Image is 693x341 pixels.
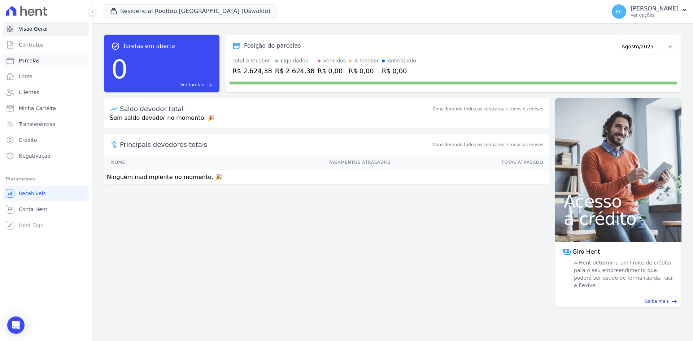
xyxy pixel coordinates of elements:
[123,42,175,51] span: Tarefas em aberto
[3,22,89,36] a: Visão Geral
[232,66,272,76] div: R$ 2.624,38
[349,66,379,76] div: R$ 0,00
[3,38,89,52] a: Contratos
[180,82,204,88] span: Ver tarefas
[564,193,673,210] span: Acesso
[19,152,51,159] span: Negativação
[19,73,32,80] span: Lotes
[631,5,679,12] p: [PERSON_NAME]
[104,114,549,128] p: Sem saldo devedor no momento. 🎉
[19,121,55,128] span: Transferências
[3,53,89,68] a: Parcelas
[275,66,315,76] div: R$ 2.624,38
[7,316,25,334] div: Open Intercom Messenger
[104,155,183,170] th: Nome
[382,66,416,76] div: R$ 0,00
[281,57,308,65] div: Liquidados
[3,149,89,163] a: Negativação
[3,202,89,217] a: Conta Hent
[3,85,89,100] a: Clientes
[19,89,39,96] span: Clientes
[354,57,379,65] div: A receber
[131,82,212,88] a: Ver tarefas east
[3,117,89,131] a: Transferências
[572,259,674,289] span: A Hent determina um limite de crédito para o seu empreendimento que poderá ser usado de forma ráp...
[433,141,543,148] span: Considerando todos os contratos e todos os meses
[318,66,346,76] div: R$ 0,00
[388,57,416,65] div: Antecipado
[391,155,549,170] th: Total Atrasado
[6,175,86,183] div: Plataformas
[19,136,37,144] span: Crédito
[572,248,600,256] span: Giro Hent
[323,57,346,65] div: Vencidos
[3,69,89,84] a: Lotes
[244,41,301,50] div: Posição de parcelas
[104,4,276,18] button: Residencial Rooftop [GEOGRAPHIC_DATA] (Oswaldo)
[19,25,48,32] span: Visão Geral
[207,82,212,88] span: east
[645,298,669,305] span: Saiba mais
[111,42,120,51] span: task_alt
[232,57,272,65] div: Total a receber
[120,140,431,149] span: Principais devedores totais
[606,1,693,22] button: EC [PERSON_NAME] Ver opções
[631,12,679,18] p: Ver opções
[19,41,43,48] span: Contratos
[3,133,89,147] a: Crédito
[564,210,673,227] span: a crédito
[19,206,47,213] span: Conta Hent
[19,190,46,197] span: Recebíveis
[559,298,677,305] a: Saiba mais east
[19,105,56,112] span: Minha Carteira
[3,101,89,115] a: Minha Carteira
[616,9,623,14] span: EC
[3,186,89,201] a: Recebíveis
[183,155,391,170] th: Pagamentos Atrasados
[433,106,543,112] div: Considerando todos os contratos e todos os meses
[120,104,431,114] div: Saldo devedor total
[672,299,677,304] span: east
[104,170,549,185] td: Ninguém inadimplente no momento. 🎉
[19,57,40,64] span: Parcelas
[111,51,128,88] div: 0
